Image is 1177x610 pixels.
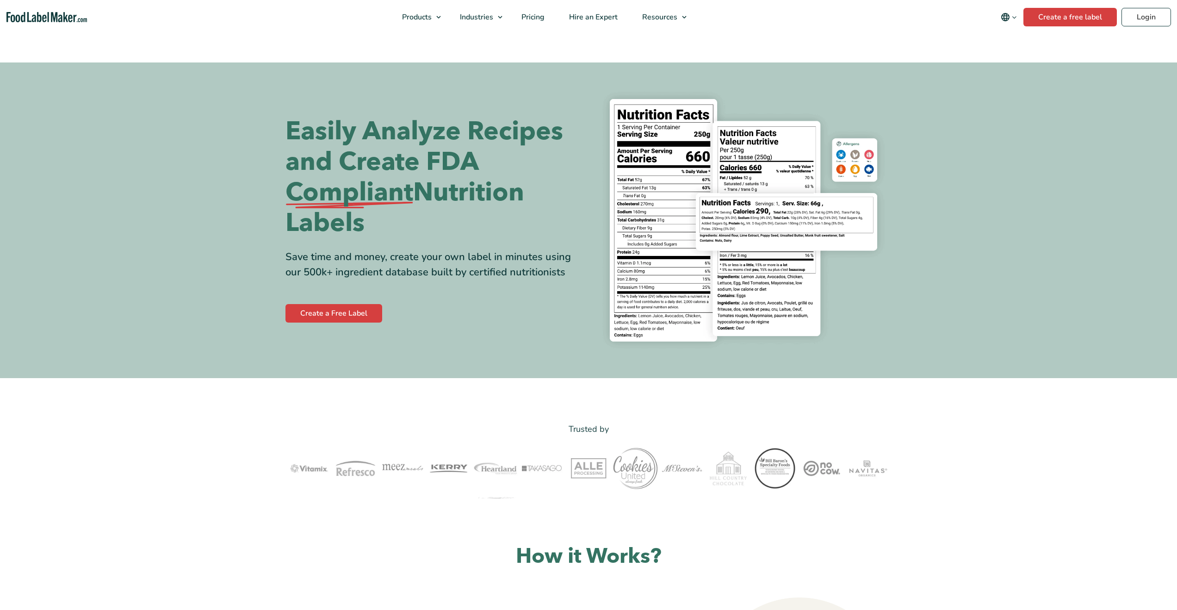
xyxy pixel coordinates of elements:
[639,12,678,22] span: Resources
[285,116,582,238] h1: Easily Analyze Recipes and Create FDA Nutrition Labels
[285,304,382,323] a: Create a Free Label
[285,423,892,436] p: Trusted by
[285,177,413,208] span: Compliant
[519,12,545,22] span: Pricing
[994,8,1023,26] button: Change language
[566,12,619,22] span: Hire an Expert
[285,249,582,280] div: Save time and money, create your own label in minutes using our 500k+ ingredient database built b...
[6,12,87,23] a: Food Label Maker homepage
[1121,8,1171,26] a: Login
[1023,8,1117,26] a: Create a free label
[399,12,433,22] span: Products
[457,12,494,22] span: Industries
[285,543,892,570] h2: How it Works?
